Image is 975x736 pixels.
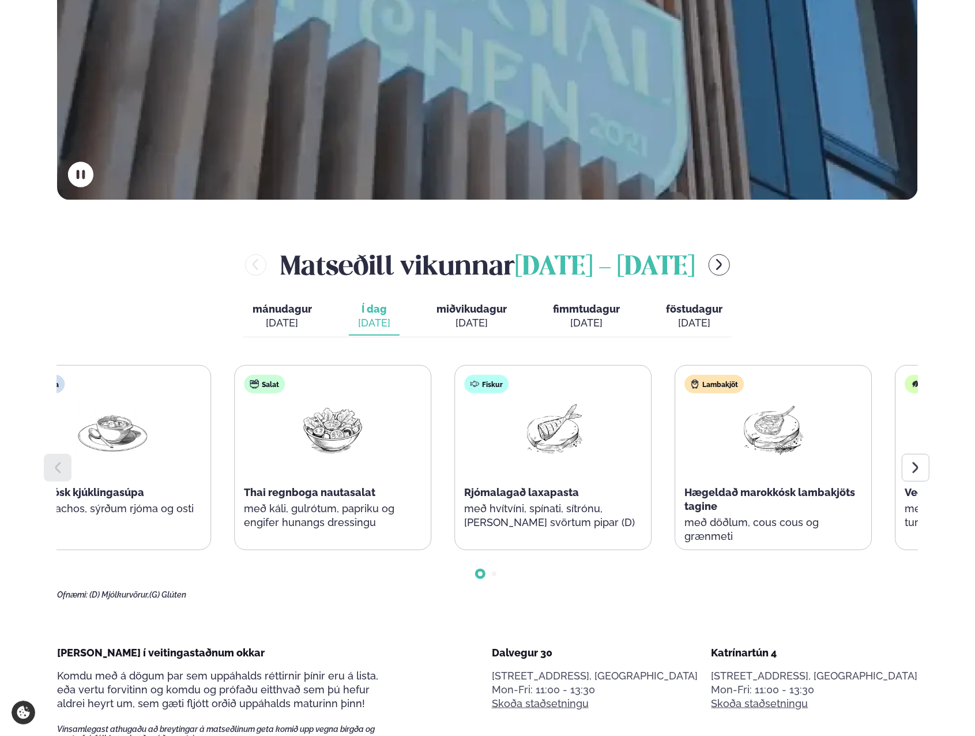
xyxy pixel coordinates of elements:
div: Salat [244,375,285,393]
span: miðvikudagur [436,303,507,315]
span: Hægeldað marokkósk lambakjöts tagine [684,486,855,512]
p: með nachos, sýrðum rjóma og osti (D) (G) [24,502,201,530]
p: með döðlum, cous cous og grænmeti [684,516,862,543]
div: Dalvegur 30 [492,646,698,660]
span: Komdu með á dögum þar sem uppáhalds réttirnir þínir eru á lista, eða vertu forvitinn og komdu og ... [57,670,378,709]
p: með hvítvíni, spínati, sítrónu, [PERSON_NAME] svörtum pipar (D) [464,502,642,530]
span: [DATE] - [DATE] [515,255,695,280]
img: Vegan.svg [910,380,920,389]
button: mánudagur [DATE] [243,298,321,336]
div: [DATE] [666,316,722,330]
span: (D) Mjólkurvörur, [89,590,149,599]
a: Skoða staðsetningu [492,697,589,711]
span: Thai regnboga nautasalat [244,486,375,498]
img: fish.svg [470,380,479,389]
div: Vegan [905,375,949,393]
p: með káli, gulrótum, papriku og engifer hunangs dressingu [244,502,421,530]
span: mánudagur [253,303,312,315]
button: föstudagur [DATE] [657,298,732,336]
div: Lambakjöt [684,375,744,393]
span: (G) Glúten [149,590,186,599]
p: [STREET_ADDRESS], [GEOGRAPHIC_DATA] [492,669,698,683]
span: [PERSON_NAME] í veitingastaðnum okkar [57,647,265,659]
span: Mexíkósk kjúklingasúpa [24,486,144,498]
img: salad.svg [250,380,259,389]
div: Katrínartún 4 [712,646,918,660]
div: Mon-Fri: 11:00 - 13:30 [712,683,918,697]
span: Í dag [358,302,390,316]
a: Skoða staðsetningu [712,697,808,711]
span: fimmtudagur [553,303,620,315]
button: fimmtudagur [DATE] [544,298,629,336]
div: Mon-Fri: 11:00 - 13:30 [492,683,698,697]
a: Cookie settings [12,701,35,724]
button: miðvikudagur [DATE] [427,298,516,336]
p: [STREET_ADDRESS], [GEOGRAPHIC_DATA] [712,669,918,683]
span: föstudagur [666,303,722,315]
img: Lamb-Meat.png [736,403,810,456]
button: menu-btn-right [709,254,730,276]
button: menu-btn-left [245,254,266,276]
div: Súpa [24,375,65,393]
img: Fish.png [516,403,590,456]
img: Lamb.svg [690,380,699,389]
img: Salad.png [296,403,370,456]
img: Soup.png [76,403,149,456]
div: [DATE] [436,316,507,330]
div: Fiskur [464,375,509,393]
div: [DATE] [553,316,620,330]
span: Go to slide 2 [492,572,496,576]
h2: Matseðill vikunnar [280,246,695,284]
span: Ofnæmi: [57,590,88,599]
span: Rjómalagað laxapasta [464,486,579,498]
span: Go to slide 1 [478,572,483,576]
div: [DATE] [253,316,312,330]
button: Í dag [DATE] [349,298,400,336]
div: [DATE] [358,316,390,330]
